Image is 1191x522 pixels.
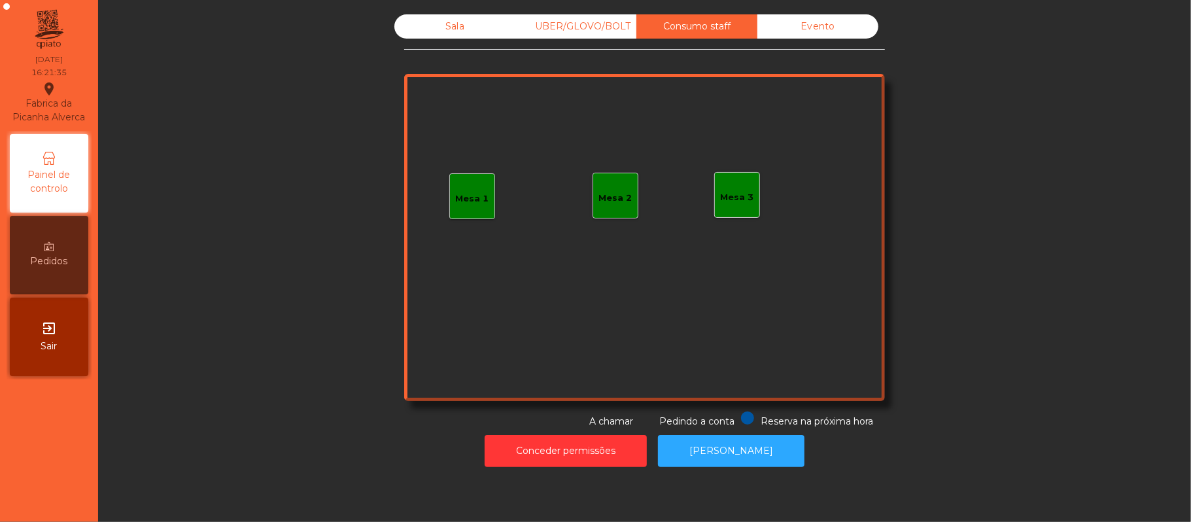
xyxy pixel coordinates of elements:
[394,14,515,39] div: Sala
[761,415,873,427] span: Reserva na próxima hora
[35,54,63,65] div: [DATE]
[659,415,734,427] span: Pedindo a conta
[41,321,57,336] i: exit_to_app
[599,192,632,205] div: Mesa 2
[31,254,68,268] span: Pedidos
[31,67,67,78] div: 16:21:35
[658,435,804,467] button: [PERSON_NAME]
[757,14,878,39] div: Evento
[721,191,754,204] div: Mesa 3
[41,339,58,353] span: Sair
[456,192,489,205] div: Mesa 1
[41,81,57,97] i: location_on
[10,81,88,124] div: Fabrica da Picanha Alverca
[33,7,65,52] img: qpiato
[515,14,636,39] div: UBER/GLOVO/BOLT
[485,435,647,467] button: Conceder permissões
[589,415,633,427] span: A chamar
[636,14,757,39] div: Consumo staff
[13,168,85,196] span: Painel de controlo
